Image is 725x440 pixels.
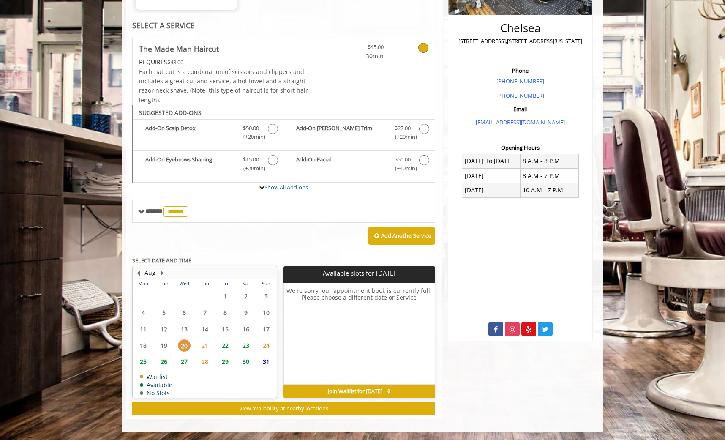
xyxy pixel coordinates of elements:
td: Select day20 [174,337,194,354]
b: Add-On Facial [296,155,386,173]
span: 28 [199,355,211,368]
label: Add-On Eyebrows Shaping [137,155,279,175]
th: Wed [174,279,194,288]
td: 8 A.M - 8 P.M [520,154,578,168]
th: Sat [235,279,256,288]
span: 22 [219,339,232,352]
td: Select day29 [215,353,235,370]
p: [STREET_ADDRESS],[STREET_ADDRESS][US_STATE] [458,37,583,46]
button: View availability at nearby locations [132,402,435,415]
span: $15.00 [243,155,259,164]
p: Available slots for [DATE] [287,270,431,277]
b: Add Another Service [381,232,431,239]
td: [DATE] To [DATE] [462,154,521,168]
h3: Phone [458,68,583,74]
span: Join Waitlist for [DATE] [328,388,382,395]
b: SUGGESTED ADD-ONS [139,109,202,117]
th: Tue [153,279,174,288]
a: [PHONE_NUMBER] [496,92,544,99]
span: 20 [178,339,191,352]
span: 31 [260,355,273,368]
div: $48.00 [139,57,309,67]
span: Each haircut is a combination of scissors and clippers and includes a great cut and service, a ho... [139,68,308,104]
span: (+20min ) [239,164,264,173]
th: Mon [133,279,153,288]
span: View availability at nearby locations [239,404,328,412]
span: 26 [158,355,170,368]
td: Select day27 [174,353,194,370]
div: SELECT A SERVICE [132,22,435,30]
td: Waitlist [140,374,172,380]
a: [EMAIL_ADDRESS][DOMAIN_NAME] [476,118,565,126]
td: Select day23 [235,337,256,354]
b: Add-On Eyebrows Shaping [145,155,234,173]
td: [DATE] [462,183,521,197]
span: 23 [240,339,252,352]
h6: We're sorry, our appointment book is currently full. Please choose a different date or Service [284,287,434,381]
td: Select day30 [235,353,256,370]
th: Sun [256,279,277,288]
th: Fri [215,279,235,288]
span: This service needs some Advance to be paid before we block your appointment [139,58,167,66]
a: $45.00 [334,38,384,61]
th: Thu [194,279,215,288]
td: Select day21 [194,337,215,354]
b: The Made Man Haircut [139,43,219,55]
td: Select day31 [256,353,277,370]
button: Previous Month [135,268,142,278]
span: (+20min ) [239,132,264,141]
span: $27.00 [395,124,411,133]
td: 8 A.M - 7 P.M [520,169,578,183]
b: Add-On [PERSON_NAME] Trim [296,124,386,142]
td: Select day25 [133,353,153,370]
span: 27 [178,355,191,368]
td: [DATE] [462,169,521,183]
td: Available [140,382,172,388]
span: 29 [219,355,232,368]
td: Select day22 [215,337,235,354]
button: Add AnotherService [368,227,435,245]
label: Add-On Facial [288,155,430,175]
span: 24 [260,339,273,352]
span: (+20min ) [390,132,415,141]
a: Show All Add-ons [264,183,308,191]
button: Aug [144,268,155,278]
div: The Made Man Haircut Add-onS [132,105,435,183]
span: 21 [199,339,211,352]
td: No Slots [140,390,172,396]
h3: Opening Hours [455,145,585,150]
span: $50.00 [243,124,259,133]
a: [PHONE_NUMBER] [496,77,544,85]
b: Add-On Scalp Detox [145,124,234,142]
label: Add-On Beard Trim [288,124,430,144]
h3: Email [458,106,583,112]
button: Next Month [158,268,165,278]
td: 10 A.M - 7 P.M [520,183,578,197]
span: (+40min ) [390,164,415,173]
b: SELECT DATE AND TIME [132,257,191,264]
td: Select day28 [194,353,215,370]
td: Select day24 [256,337,277,354]
span: $50.00 [395,155,411,164]
span: 30 [240,355,252,368]
td: Select day26 [153,353,174,370]
span: 25 [137,355,150,368]
span: 30min [334,52,384,61]
h2: Chelsea [458,22,583,34]
label: Add-On Scalp Detox [137,124,279,144]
